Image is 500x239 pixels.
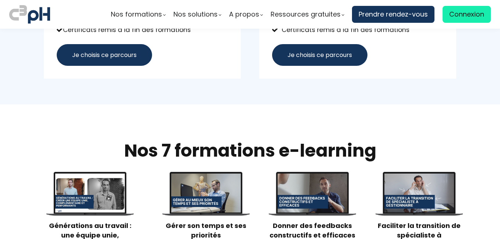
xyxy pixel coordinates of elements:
[72,50,137,60] span: Je choisis ce parcours
[443,6,491,23] a: Connexion
[9,4,50,25] img: logo C3PH
[359,9,428,20] span: Prendre rendez-vous
[229,9,259,20] span: A propos
[57,25,228,35] div: Certificats remis à la fin des formations
[271,9,341,20] span: Ressources gratuites
[173,9,218,20] span: Nos solutions
[9,139,491,162] h2: Nos 7 formations e-learning
[288,50,352,60] span: Je choisis ce parcours
[111,9,162,20] span: Nos formations
[352,6,434,23] a: Prendre rendez-vous
[272,44,367,66] button: Je choisis ce parcours
[449,9,484,20] span: Connexion
[57,44,152,66] button: Je choisis ce parcours
[272,25,443,35] div: Certificats remis à la fin des formations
